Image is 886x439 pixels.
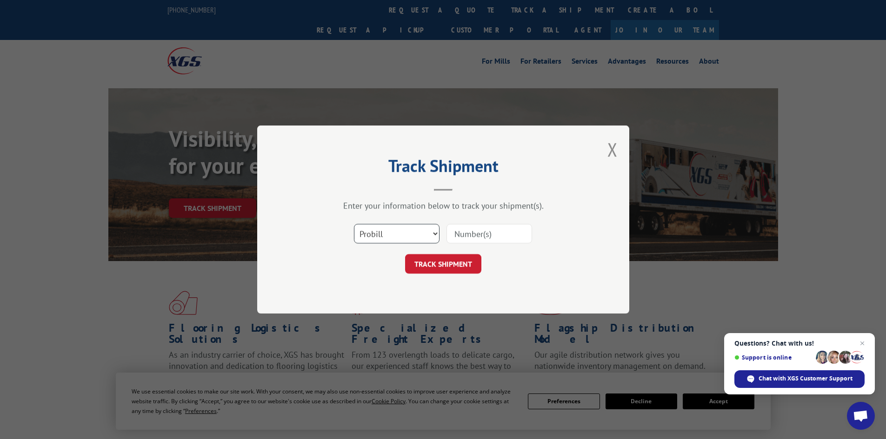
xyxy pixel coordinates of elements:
[857,338,868,349] span: Close chat
[607,137,618,162] button: Close modal
[734,340,865,347] span: Questions? Chat with us!
[847,402,875,430] div: Open chat
[304,159,583,177] h2: Track Shipment
[734,354,813,361] span: Support is online
[405,254,481,274] button: TRACK SHIPMENT
[734,370,865,388] div: Chat with XGS Customer Support
[304,200,583,211] div: Enter your information below to track your shipment(s).
[446,224,532,243] input: Number(s)
[759,374,853,383] span: Chat with XGS Customer Support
